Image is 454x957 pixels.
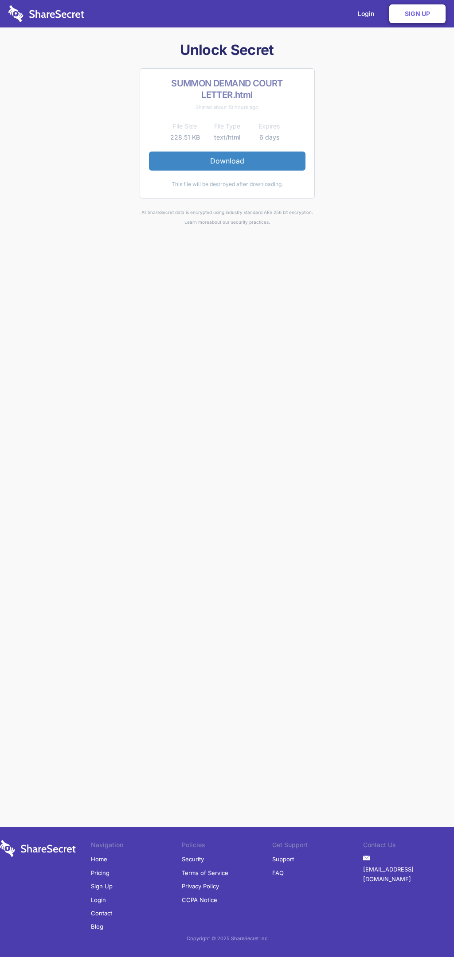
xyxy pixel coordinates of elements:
[363,840,454,852] li: Contact Us
[182,852,204,866] a: Security
[8,5,84,22] img: logo-wordmark-white-trans-d4663122ce5f474addd5e946df7df03e33cb6a1c49d2221995e7729f52c070b2.svg
[91,893,106,906] a: Login
[164,121,206,132] th: File Size
[182,840,273,852] li: Policies
[206,121,248,132] th: File Type
[91,906,112,920] a: Contact
[149,102,305,112] div: Shared about 18 hours ago
[182,866,228,879] a: Terms of Service
[248,121,290,132] th: Expires
[149,78,305,101] h2: SUMMON DEMAND COURT LETTER.html
[149,179,305,189] div: This file will be destroyed after downloading.
[248,132,290,143] td: 6 days
[389,4,446,23] a: Sign Up
[91,879,113,893] a: Sign Up
[182,893,217,906] a: CCPA Notice
[272,852,294,866] a: Support
[91,920,103,933] a: Blog
[206,132,248,143] td: text/html
[149,152,305,170] a: Download
[164,132,206,143] td: 228.51 KB
[184,219,209,225] a: Learn more
[91,840,182,852] li: Navigation
[91,866,110,879] a: Pricing
[363,863,454,886] a: [EMAIL_ADDRESS][DOMAIN_NAME]
[272,866,284,879] a: FAQ
[91,852,107,866] a: Home
[272,840,363,852] li: Get Support
[182,879,219,893] a: Privacy Policy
